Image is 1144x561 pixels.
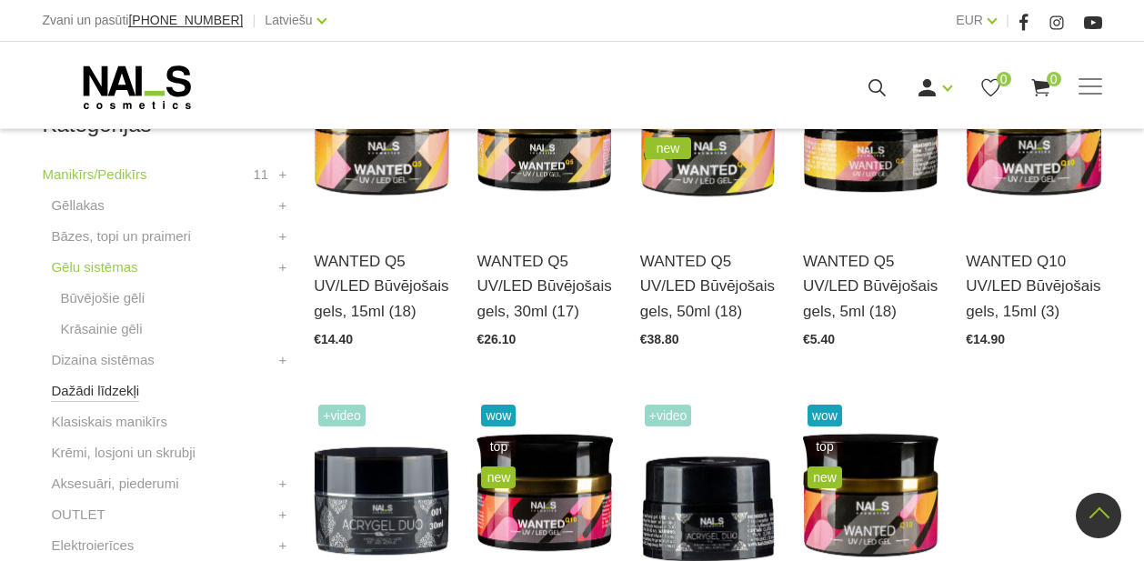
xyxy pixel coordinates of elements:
[51,349,154,371] a: Dizaina sistēmas
[278,473,286,495] a: +
[278,164,286,185] a: +
[966,40,1101,226] img: Gels WANTED NAILS cosmetics tehniķu komanda ir radījusi gelu, kas ilgi jau ir katra meistara mekl...
[128,13,243,27] span: [PHONE_NUMBER]
[808,466,842,488] span: new
[956,9,983,31] a: EUR
[803,249,938,324] a: WANTED Q5 UV/LED Būvējošais gels, 5ml (18)
[60,287,145,309] a: Būvējošie gēli
[278,504,286,526] a: +
[808,436,842,457] span: top
[966,249,1101,324] a: WANTED Q10 UV/LED Būvējošais gels, 15ml (3)
[966,332,1005,346] span: €14.90
[252,9,256,32] span: |
[318,405,366,426] span: +Video
[640,249,776,324] a: WANTED Q5 UV/LED Būvējošais gels, 50ml (18)
[51,411,167,433] a: Klasiskais manikīrs
[51,504,105,526] a: OUTLET
[1029,76,1052,99] a: 0
[278,256,286,278] a: +
[808,405,842,426] span: wow
[51,195,104,216] a: Gēllakas
[481,405,516,426] span: wow
[278,535,286,556] a: +
[278,225,286,247] a: +
[128,14,243,27] a: [PHONE_NUMBER]
[481,436,516,457] span: top
[51,442,195,464] a: Krēmi, losjoni un skrubji
[640,332,679,346] span: €38.80
[477,249,612,324] a: WANTED Q5 UV/LED Būvējošais gels, 30ml (17)
[477,40,612,226] img: Gels WANTED NAILS cosmetics tehniķu komanda ir radījusi gelu, kas ilgi jau ir katra meistara mekl...
[1006,9,1009,32] span: |
[278,349,286,371] a: +
[42,164,146,185] a: Manikīrs/Pedikīrs
[278,195,286,216] a: +
[997,72,1011,86] span: 0
[979,76,1002,99] a: 0
[477,332,516,346] span: €26.10
[803,332,835,346] span: €5.40
[51,380,139,402] a: Dažādi līdzekļi
[803,40,938,226] img: Gels WANTED NAILS cosmetics tehniķu komanda ir radījusi gelu, kas ilgi jau ir katra meistara mekl...
[481,466,516,488] span: new
[314,40,449,226] img: Gels WANTED NAILS cosmetics tehniķu komanda ir radījusi gelu, kas ilgi jau ir katra meistara mekl...
[42,9,243,32] div: Zvani un pasūti
[60,318,142,340] a: Krāsainie gēli
[51,256,137,278] a: Gēlu sistēmas
[314,332,353,346] span: €14.40
[51,473,178,495] a: Aksesuāri, piederumi
[1047,72,1061,86] span: 0
[640,40,776,226] img: Gels WANTED NAILS cosmetics tehniķu komanda ir radījusi gelu, kas ilgi jau ir katra meistara mekl...
[51,535,134,556] a: Elektroierīces
[51,225,190,247] a: Bāzes, topi un praimeri
[645,137,692,159] span: new
[254,164,269,185] span: 11
[265,9,312,31] a: Latviešu
[314,249,449,324] a: WANTED Q5 UV/LED Būvējošais gels, 15ml (18)
[645,405,692,426] span: +Video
